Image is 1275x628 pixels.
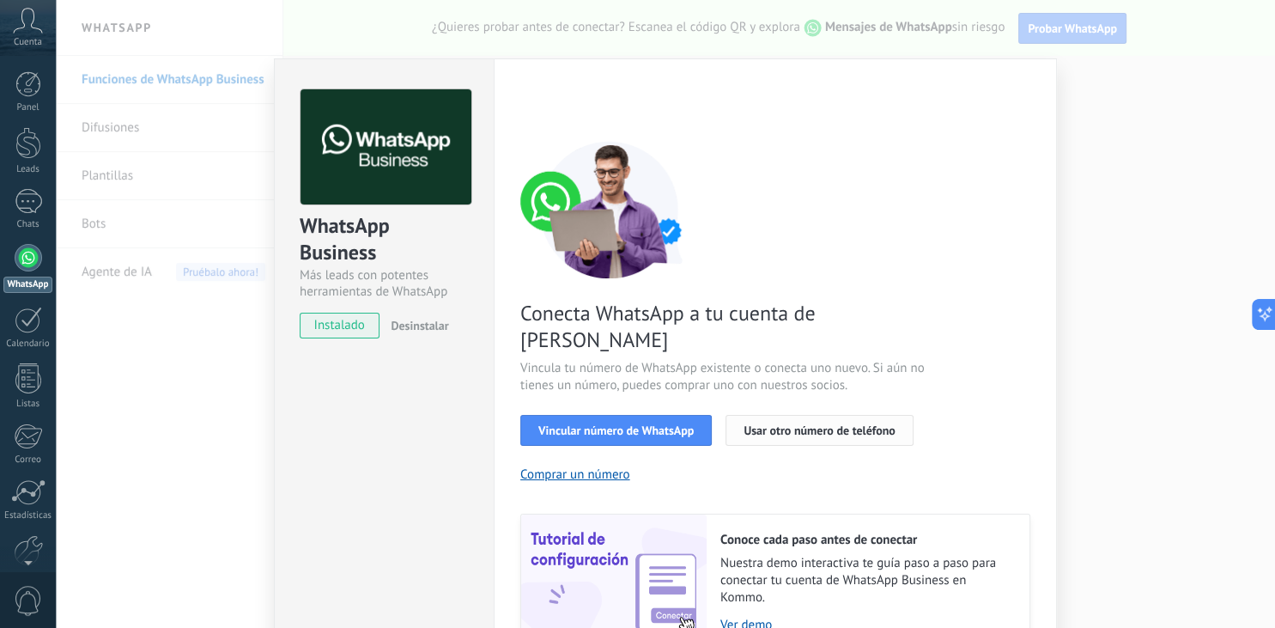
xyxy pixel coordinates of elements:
span: Conecta WhatsApp a tu cuenta de [PERSON_NAME] [520,300,929,353]
span: Desinstalar [391,318,448,333]
img: connect number [520,141,701,278]
div: Calendario [3,338,53,350]
div: Correo [3,454,53,466]
div: Chats [3,219,53,230]
span: Cuenta [14,37,42,48]
div: Estadísticas [3,510,53,521]
span: Vincula tu número de WhatsApp existente o conecta uno nuevo. Si aún no tienes un número, puedes c... [520,360,929,394]
div: Panel [3,102,53,113]
button: Comprar un número [520,466,630,483]
div: WhatsApp [3,277,52,293]
span: Usar otro número de teléfono [744,424,895,436]
div: Leads [3,164,53,175]
div: Listas [3,399,53,410]
button: Vincular número de WhatsApp [520,415,712,446]
h2: Conoce cada paso antes de conectar [720,532,1012,548]
img: logo_main.png [301,89,471,205]
span: Vincular número de WhatsApp [538,424,694,436]
button: Usar otro número de teléfono [726,415,913,446]
span: Nuestra demo interactiva te guía paso a paso para conectar tu cuenta de WhatsApp Business en Kommo. [720,555,1012,607]
div: WhatsApp Business [300,212,469,267]
span: instalado [301,313,379,338]
div: Más leads con potentes herramientas de WhatsApp [300,267,469,300]
button: Desinstalar [384,313,448,338]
